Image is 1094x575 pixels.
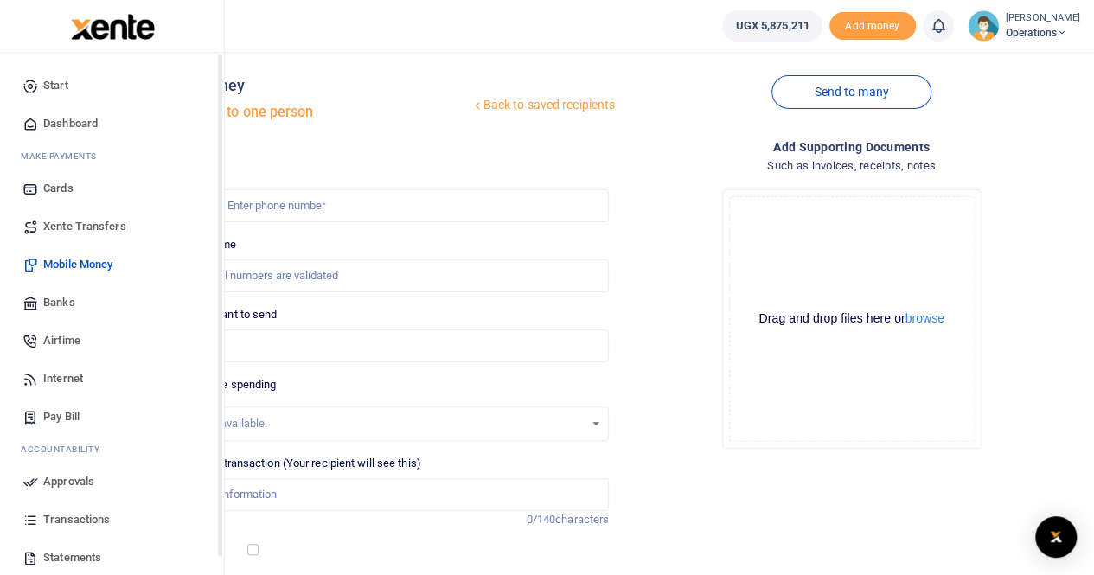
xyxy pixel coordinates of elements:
span: Mobile Money [43,256,112,273]
span: Operations [1006,25,1080,41]
li: Toup your wallet [829,12,916,41]
a: Back to saved recipients [470,90,617,121]
a: Mobile Money [14,246,210,284]
span: Dashboard [43,115,98,132]
a: Cards [14,169,210,208]
button: browse [905,312,944,324]
span: 0/140 [527,513,556,526]
li: Ac [14,436,210,463]
span: UGX 5,875,211 [735,17,809,35]
span: Transactions [43,511,110,528]
input: MTN & Airtel numbers are validated [151,259,609,292]
img: profile-user [968,10,999,42]
a: logo-small logo-large logo-large [69,19,155,32]
a: Banks [14,284,210,322]
a: Approvals [14,463,210,501]
li: Wallet ballance [715,10,828,42]
a: UGX 5,875,211 [722,10,822,42]
small: [PERSON_NAME] [1006,11,1080,26]
a: Internet [14,360,210,398]
span: Airtime [43,332,80,349]
h4: Such as invoices, receipts, notes [623,157,1080,176]
a: profile-user [PERSON_NAME] Operations [968,10,1080,42]
span: Approvals [43,473,94,490]
span: Cards [43,180,74,197]
span: Internet [43,370,83,387]
span: Pay Bill [43,408,80,425]
div: File Uploader [722,189,982,449]
a: Start [14,67,210,105]
a: Xente Transfers [14,208,210,246]
span: Start [43,77,68,94]
div: Open Intercom Messenger [1035,516,1077,558]
input: UGX [151,329,609,362]
li: M [14,143,210,169]
span: ake Payments [29,150,97,163]
a: Add money [829,18,916,31]
span: Banks [43,294,75,311]
span: characters [555,513,609,526]
a: Airtime [14,322,210,360]
a: Send to many [771,75,931,109]
span: Statements [43,549,101,566]
h4: Add supporting Documents [623,137,1080,157]
h4: Mobile money [144,76,470,95]
img: logo-large [71,14,155,40]
a: Pay Bill [14,398,210,436]
div: Drag and drop files here or [730,310,974,327]
div: No options available. [164,415,584,432]
span: Xente Transfers [43,218,126,235]
label: Memo for this transaction (Your recipient will see this) [151,455,421,472]
a: Transactions [14,501,210,539]
a: Dashboard [14,105,210,143]
input: Enter extra information [151,478,609,511]
h5: Send money to one person [144,104,470,121]
span: Add money [829,12,916,41]
input: Enter phone number [151,189,609,222]
span: countability [34,443,99,456]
